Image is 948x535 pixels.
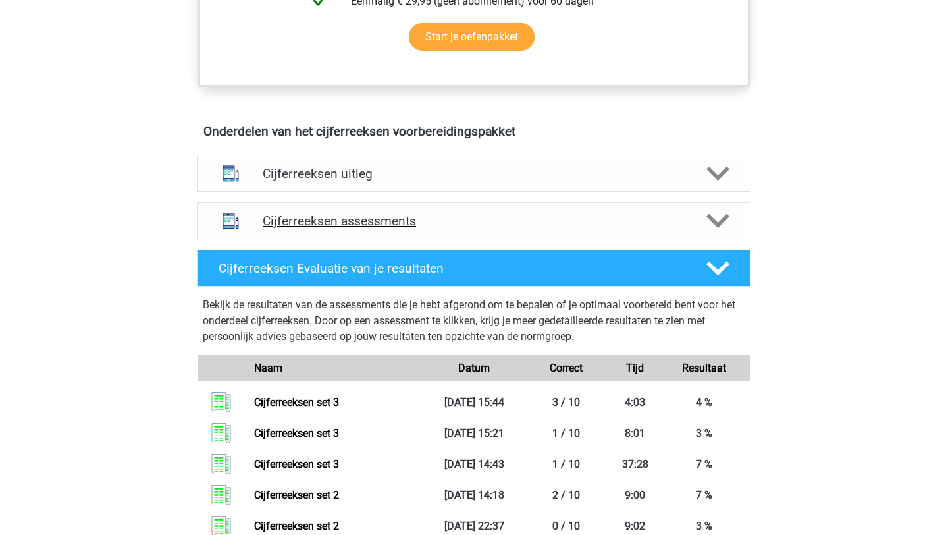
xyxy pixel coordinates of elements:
[192,250,756,287] a: Cijferreeksen Evaluatie van je resultaten
[254,396,339,408] a: Cijferreeksen set 3
[254,427,339,439] a: Cijferreeksen set 3
[428,360,520,376] div: Datum
[219,261,685,276] h4: Cijferreeksen Evaluatie van je resultaten
[203,124,745,139] h4: Onderdelen van het cijferreeksen voorbereidingspakket
[214,157,248,190] img: cijferreeksen uitleg
[612,360,658,376] div: Tijd
[263,166,685,181] h4: Cijferreeksen uitleg
[254,520,339,532] a: Cijferreeksen set 2
[192,155,756,192] a: uitleg Cijferreeksen uitleg
[658,360,750,376] div: Resultaat
[254,489,339,501] a: Cijferreeksen set 2
[254,458,339,470] a: Cijferreeksen set 3
[203,297,745,345] p: Bekijk de resultaten van de assessments die je hebt afgerond om te bepalen of je optimaal voorber...
[244,360,428,376] div: Naam
[520,360,612,376] div: Correct
[192,202,756,239] a: assessments Cijferreeksen assessments
[263,213,685,229] h4: Cijferreeksen assessments
[409,23,535,51] a: Start je oefenpakket
[214,204,248,238] img: cijferreeksen assessments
